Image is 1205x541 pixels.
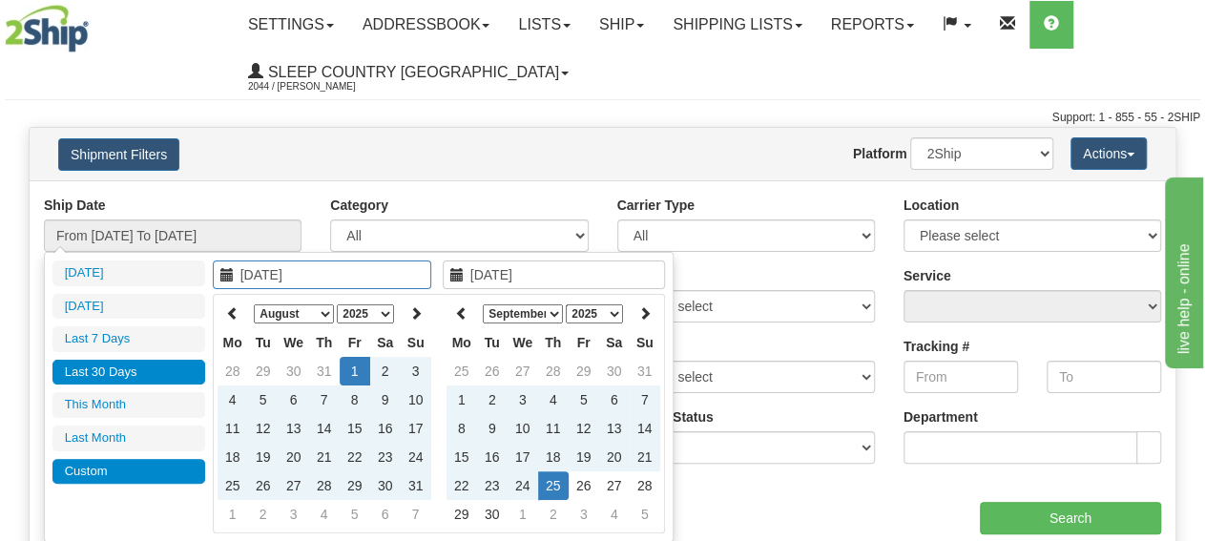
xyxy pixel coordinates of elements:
[630,385,660,414] td: 7
[1047,361,1161,393] input: To
[630,443,660,471] td: 21
[447,414,477,443] td: 8
[508,500,538,529] td: 1
[52,294,205,320] li: [DATE]
[309,385,340,414] td: 7
[370,471,401,500] td: 30
[477,385,508,414] td: 2
[658,1,816,49] a: Shipping lists
[630,414,660,443] td: 14
[569,471,599,500] td: 26
[370,385,401,414] td: 9
[508,471,538,500] td: 24
[218,443,248,471] td: 18
[370,443,401,471] td: 23
[504,1,584,49] a: Lists
[477,328,508,357] th: Tu
[340,385,370,414] td: 8
[904,266,951,285] label: Service
[340,357,370,385] td: 1
[630,471,660,500] td: 28
[569,328,599,357] th: Fr
[401,414,431,443] td: 17
[630,500,660,529] td: 5
[52,392,205,418] li: This Month
[538,500,569,529] td: 2
[904,361,1018,393] input: From
[309,328,340,357] th: Th
[340,471,370,500] td: 29
[853,144,907,163] label: Platform
[248,328,279,357] th: Tu
[447,500,477,529] td: 29
[309,357,340,385] td: 31
[309,443,340,471] td: 21
[477,357,508,385] td: 26
[309,414,340,443] td: 14
[279,500,309,529] td: 3
[340,328,370,357] th: Fr
[447,471,477,500] td: 22
[279,443,309,471] td: 20
[52,260,205,286] li: [DATE]
[248,500,279,529] td: 2
[52,459,205,485] li: Custom
[477,414,508,443] td: 9
[279,471,309,500] td: 27
[401,385,431,414] td: 10
[44,196,106,215] label: Ship Date
[538,385,569,414] td: 4
[904,337,969,356] label: Tracking #
[340,414,370,443] td: 15
[538,328,569,357] th: Th
[218,385,248,414] td: 4
[52,360,205,385] li: Last 30 Days
[538,471,569,500] td: 25
[447,385,477,414] td: 1
[904,407,978,427] label: Department
[370,357,401,385] td: 2
[340,500,370,529] td: 5
[309,500,340,529] td: 4
[477,471,508,500] td: 23
[263,64,559,80] span: Sleep Country [GEOGRAPHIC_DATA]
[599,471,630,500] td: 27
[508,414,538,443] td: 10
[348,1,505,49] a: Addressbook
[599,357,630,385] td: 30
[904,196,959,215] label: Location
[234,49,583,96] a: Sleep Country [GEOGRAPHIC_DATA] 2044 / [PERSON_NAME]
[58,138,179,171] button: Shipment Filters
[599,500,630,529] td: 4
[569,500,599,529] td: 3
[248,385,279,414] td: 5
[447,443,477,471] td: 15
[370,328,401,357] th: Sa
[599,328,630,357] th: Sa
[617,196,695,215] label: Carrier Type
[279,414,309,443] td: 13
[569,443,599,471] td: 19
[370,500,401,529] td: 6
[279,357,309,385] td: 30
[538,414,569,443] td: 11
[980,502,1161,534] input: Search
[617,407,714,427] label: Delivery Status
[401,328,431,357] th: Su
[401,471,431,500] td: 31
[218,328,248,357] th: Mo
[218,414,248,443] td: 11
[234,1,348,49] a: Settings
[401,500,431,529] td: 7
[5,5,89,52] img: logo2044.jpg
[218,357,248,385] td: 28
[248,357,279,385] td: 29
[401,357,431,385] td: 3
[248,471,279,500] td: 26
[447,357,477,385] td: 25
[279,385,309,414] td: 6
[630,328,660,357] th: Su
[477,500,508,529] td: 30
[248,414,279,443] td: 12
[52,326,205,352] li: Last 7 Days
